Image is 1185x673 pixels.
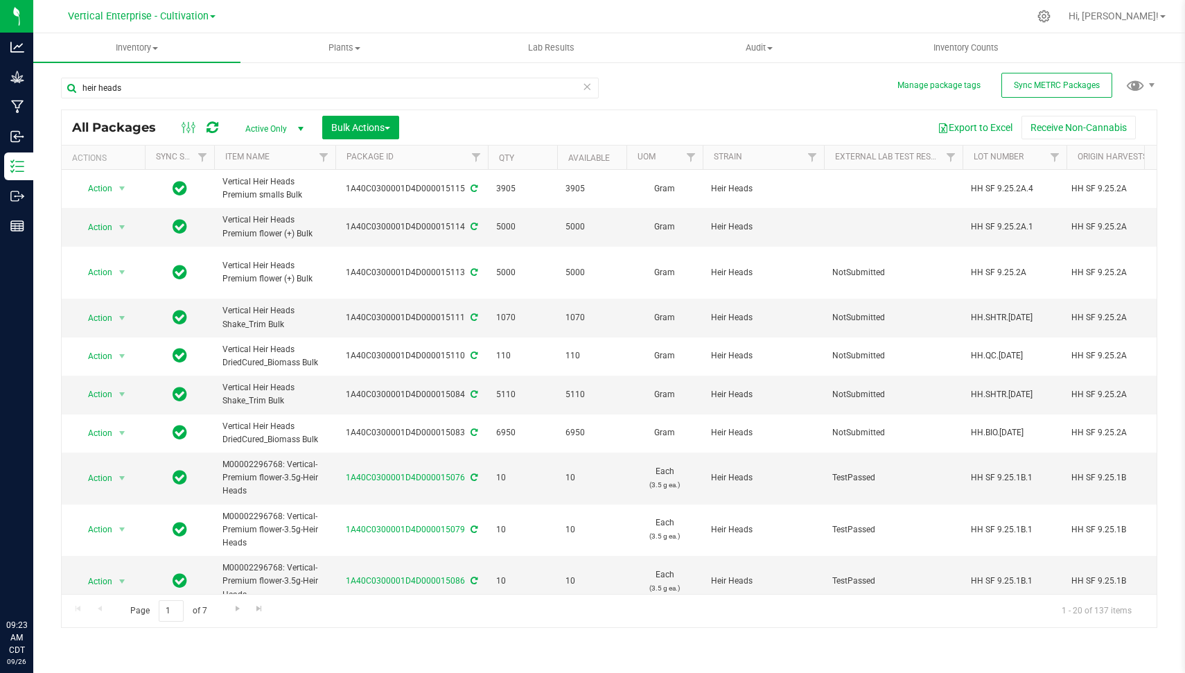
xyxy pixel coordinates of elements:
a: Qty [499,153,514,163]
span: 10 [496,523,549,536]
button: Export to Excel [929,116,1021,139]
button: Manage package tags [897,80,981,91]
span: Page of 7 [119,600,218,622]
span: select [114,469,131,488]
span: Hi, [PERSON_NAME]! [1069,10,1159,21]
a: 1A40C0300001D4D000015076 [346,473,465,482]
span: Gram [635,220,694,234]
span: 3905 [565,182,618,195]
div: 1A40C0300001D4D000015111 [333,311,490,324]
div: Actions [72,153,139,163]
div: 1A40C0300001D4D000015110 [333,349,490,362]
span: Sync from Compliance System [468,184,477,193]
span: 5110 [496,388,549,401]
span: Vertical Heir Heads DriedCured_Biomass Bulk [222,343,327,369]
p: 09/26 [6,656,27,667]
inline-svg: Analytics [10,40,24,54]
button: Receive Non-Cannabis [1021,116,1136,139]
span: select [114,385,131,404]
span: NotSubmitted [832,311,954,324]
span: Sync from Compliance System [468,351,477,360]
iframe: Resource center [14,562,55,604]
a: Go to the next page [227,600,247,619]
span: Bulk Actions [331,122,390,133]
span: Audit [656,42,861,54]
span: 10 [496,471,549,484]
span: Heir Heads [711,311,816,324]
div: 1A40C0300001D4D000015114 [333,220,490,234]
span: select [114,308,131,328]
a: Filter [680,146,703,169]
a: Lot Number [974,152,1024,161]
span: Each [635,516,694,543]
span: 5000 [496,220,549,234]
span: Vertical Heir Heads Shake_Trim Bulk [222,304,327,331]
a: 1A40C0300001D4D000015079 [346,525,465,534]
span: HH SF 9.25.2A [971,266,1058,279]
span: Gram [635,426,694,439]
span: All Packages [72,120,170,135]
span: Each [635,465,694,491]
span: Gram [635,266,694,279]
span: Lab Results [509,42,593,54]
span: In Sync [173,308,187,327]
span: M00002296768: Vertical-Premium flower-3.5g-Heir Heads [222,561,327,602]
a: Strain [714,152,742,161]
span: Gram [635,388,694,401]
span: Inventory [33,42,240,54]
p: 09:23 AM CDT [6,619,27,656]
inline-svg: Manufacturing [10,100,24,114]
span: 6950 [496,426,549,439]
span: Heir Heads [711,426,816,439]
span: Sync from Compliance System [468,576,477,586]
span: M00002296768: Vertical-Premium flower-3.5g-Heir Heads [222,510,327,550]
span: Sync from Compliance System [468,390,477,399]
span: Sync from Compliance System [468,473,477,482]
span: Sync from Compliance System [468,428,477,437]
span: Vertical Heir Heads Premium smalls Bulk [222,175,327,202]
span: Action [76,263,113,282]
a: Filter [313,146,335,169]
a: Inventory Counts [863,33,1070,62]
span: Vertical Heir Heads Premium flower (+) Bulk [222,259,327,286]
span: NotSubmitted [832,266,954,279]
a: Audit [655,33,862,62]
span: select [114,520,131,539]
button: Sync METRC Packages [1001,73,1112,98]
span: 5000 [496,266,549,279]
span: 1070 [496,311,549,324]
p: (3.5 g ea.) [635,530,694,543]
span: Action [76,469,113,488]
span: Gram [635,311,694,324]
span: select [114,423,131,443]
span: NotSubmitted [832,349,954,362]
span: Vertical Enterprise - Cultivation [68,10,209,22]
span: Clear [582,78,592,96]
span: 110 [565,349,618,362]
span: Heir Heads [711,220,816,234]
span: HH.QC.[DATE] [971,349,1058,362]
span: Sync METRC Packages [1014,80,1100,90]
div: 1A40C0300001D4D000015113 [333,266,490,279]
a: 1A40C0300001D4D000015086 [346,576,465,586]
a: Plants [240,33,448,62]
span: select [114,347,131,366]
span: NotSubmitted [832,388,954,401]
span: Inventory Counts [915,42,1017,54]
span: In Sync [173,179,187,198]
span: 3905 [496,182,549,195]
span: 6950 [565,426,618,439]
span: NotSubmitted [832,426,954,439]
span: 5110 [565,388,618,401]
span: In Sync [173,468,187,487]
span: Vertical Heir Heads DriedCured_Biomass Bulk [222,420,327,446]
a: Sync Status [156,152,209,161]
a: Origin Harvests [1078,152,1148,161]
span: 10 [565,471,618,484]
span: 1 - 20 of 137 items [1051,600,1143,621]
span: Heir Heads [711,575,816,588]
span: 1070 [565,311,618,324]
span: Heir Heads [711,523,816,536]
span: In Sync [173,423,187,442]
span: Gram [635,349,694,362]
